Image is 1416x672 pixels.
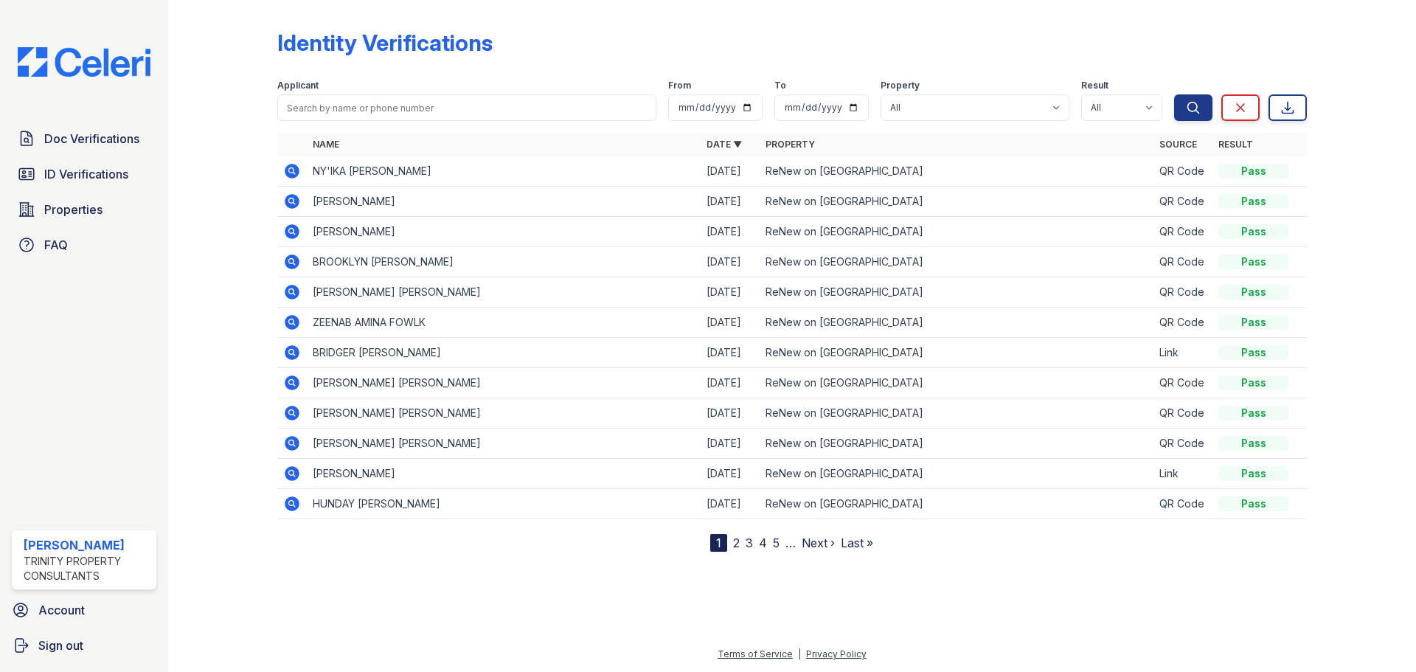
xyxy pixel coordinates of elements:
div: Pass [1218,164,1289,179]
span: Account [38,601,85,619]
td: ReNew on [GEOGRAPHIC_DATA] [760,398,1153,429]
td: Link [1153,338,1212,368]
div: 1 [710,534,727,552]
a: 5 [773,536,780,550]
td: QR Code [1153,308,1212,338]
label: From [668,80,691,91]
td: [PERSON_NAME] [PERSON_NAME] [307,398,701,429]
a: Sign out [6,631,162,660]
td: [DATE] [701,459,760,489]
span: … [785,534,796,552]
td: [PERSON_NAME] [307,459,701,489]
td: [DATE] [701,429,760,459]
td: ZEENAB AMINA FOWLK [307,308,701,338]
a: Property [766,139,815,150]
span: ID Verifications [44,165,128,183]
td: ReNew on [GEOGRAPHIC_DATA] [760,338,1153,368]
a: 4 [759,536,767,550]
div: Trinity Property Consultants [24,554,150,583]
a: FAQ [12,230,156,260]
td: [PERSON_NAME] [PERSON_NAME] [307,429,701,459]
td: ReNew on [GEOGRAPHIC_DATA] [760,247,1153,277]
td: ReNew on [GEOGRAPHIC_DATA] [760,489,1153,519]
td: QR Code [1153,277,1212,308]
td: [DATE] [701,489,760,519]
td: [DATE] [701,187,760,217]
div: Pass [1218,254,1289,269]
div: Pass [1218,375,1289,390]
div: Pass [1218,285,1289,299]
td: Link [1153,459,1212,489]
td: BRIDGER [PERSON_NAME] [307,338,701,368]
td: [PERSON_NAME] [307,217,701,247]
label: Result [1081,80,1108,91]
span: Doc Verifications [44,130,139,148]
td: [PERSON_NAME] [307,187,701,217]
td: ReNew on [GEOGRAPHIC_DATA] [760,187,1153,217]
div: Pass [1218,345,1289,360]
td: QR Code [1153,247,1212,277]
div: Pass [1218,194,1289,209]
td: [DATE] [701,338,760,368]
a: Result [1218,139,1253,150]
a: Name [313,139,339,150]
a: 2 [733,536,740,550]
td: [PERSON_NAME] [PERSON_NAME] [307,368,701,398]
a: Date ▼ [707,139,742,150]
td: ReNew on [GEOGRAPHIC_DATA] [760,459,1153,489]
td: QR Code [1153,398,1212,429]
td: [DATE] [701,308,760,338]
a: Terms of Service [718,648,793,659]
td: QR Code [1153,187,1212,217]
td: ReNew on [GEOGRAPHIC_DATA] [760,156,1153,187]
td: [DATE] [701,156,760,187]
td: QR Code [1153,368,1212,398]
div: Pass [1218,315,1289,330]
td: BROOKLYN [PERSON_NAME] [307,247,701,277]
td: QR Code [1153,217,1212,247]
td: QR Code [1153,156,1212,187]
div: Pass [1218,496,1289,511]
td: QR Code [1153,489,1212,519]
td: [DATE] [701,247,760,277]
a: 3 [746,536,753,550]
label: Property [881,80,920,91]
td: [DATE] [701,368,760,398]
a: Properties [12,195,156,224]
a: ID Verifications [12,159,156,189]
span: FAQ [44,236,68,254]
td: ReNew on [GEOGRAPHIC_DATA] [760,429,1153,459]
img: CE_Logo_Blue-a8612792a0a2168367f1c8372b55b34899dd931a85d93a1a3d3e32e68fde9ad4.png [6,47,162,77]
div: Pass [1218,466,1289,481]
input: Search by name or phone number [277,94,656,121]
a: Source [1159,139,1197,150]
td: ReNew on [GEOGRAPHIC_DATA] [760,308,1153,338]
td: QR Code [1153,429,1212,459]
td: ReNew on [GEOGRAPHIC_DATA] [760,368,1153,398]
td: [PERSON_NAME] [PERSON_NAME] [307,277,701,308]
td: NY'IKA [PERSON_NAME] [307,156,701,187]
label: To [774,80,786,91]
div: | [798,648,801,659]
div: Pass [1218,406,1289,420]
a: Doc Verifications [12,124,156,153]
span: Properties [44,201,103,218]
span: Sign out [38,637,83,654]
a: Privacy Policy [806,648,867,659]
a: Last » [841,536,873,550]
td: [DATE] [701,398,760,429]
div: Identity Verifications [277,30,493,56]
td: ReNew on [GEOGRAPHIC_DATA] [760,217,1153,247]
td: HUNDAY [PERSON_NAME] [307,489,701,519]
a: Account [6,595,162,625]
label: Applicant [277,80,319,91]
td: [DATE] [701,277,760,308]
div: Pass [1218,436,1289,451]
div: [PERSON_NAME] [24,536,150,554]
div: Pass [1218,224,1289,239]
td: ReNew on [GEOGRAPHIC_DATA] [760,277,1153,308]
td: [DATE] [701,217,760,247]
a: Next › [802,536,835,550]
